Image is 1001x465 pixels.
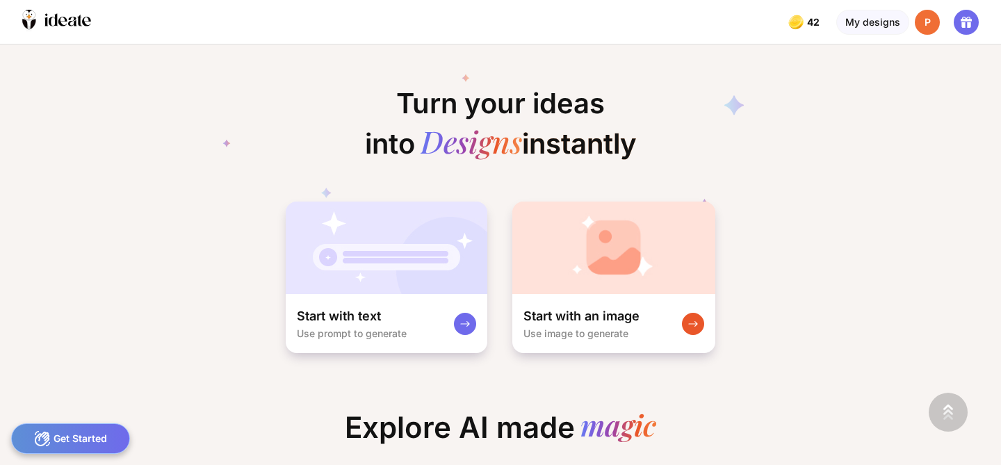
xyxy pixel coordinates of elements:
div: Get Started [11,423,130,454]
img: startWithTextCardBg.jpg [286,202,487,294]
div: Start with text [297,308,381,325]
div: Explore AI made [334,410,667,456]
div: Use prompt to generate [297,327,407,339]
div: P [915,10,940,35]
div: Start with an image [523,308,640,325]
div: My designs [836,10,909,35]
img: startWithImageCardBg.jpg [512,202,715,294]
span: 42 [807,17,822,28]
div: magic [580,410,656,445]
div: Use image to generate [523,327,628,339]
